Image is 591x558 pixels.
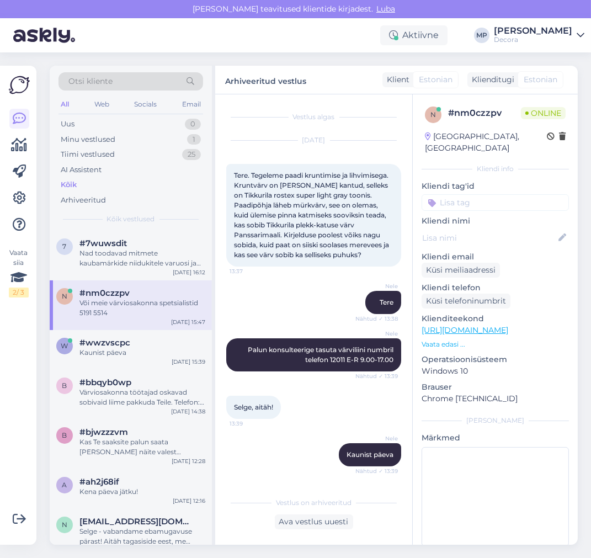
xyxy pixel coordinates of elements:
div: [DATE] 16:12 [173,268,205,277]
div: [DATE] 15:47 [171,318,205,326]
div: Aktiivne [380,25,448,45]
span: Luba [373,4,398,14]
div: Kaunist päeva [79,348,205,358]
img: Askly Logo [9,75,30,95]
div: Tiimi vestlused [61,149,115,160]
div: All [58,97,71,111]
div: [DATE] 14:38 [171,407,205,416]
span: Nähtud ✓ 13:39 [355,467,398,475]
span: Tere [380,298,393,306]
span: Palun konsulteerige tasuta värviliini numbril telefon 12011 E-R 9.00-17.00 [248,346,395,364]
span: b [62,381,67,390]
span: #bbqyb0wp [79,378,131,387]
div: Minu vestlused [61,134,115,145]
span: n [62,292,67,300]
div: [DATE] 12:28 [172,457,205,465]
div: Web [92,97,111,111]
div: Kas Te saaksite palun saata [PERSON_NAME] näite valest käibemaksukoodist, sest need mida me vaata... [79,437,205,457]
div: Arhiveeritud [61,195,106,206]
div: [DATE] 12:16 [173,497,205,505]
div: # nm0czzpv [448,107,521,120]
span: Nele [356,434,398,443]
p: Brauser [422,381,569,393]
div: 25 [182,149,201,160]
input: Lisa nimi [422,232,556,244]
div: 0 [185,119,201,130]
span: #ah2j68if [79,477,119,487]
div: [GEOGRAPHIC_DATA], [GEOGRAPHIC_DATA] [425,131,547,154]
div: Klient [382,74,409,86]
div: [DATE] 15:39 [172,358,205,366]
span: Vestlus on arhiveeritud [276,498,352,508]
a: [URL][DOMAIN_NAME] [422,325,508,335]
div: Klienditugi [467,74,514,86]
div: Või meie värviosakonna spetsialistid 5191 5514 [79,298,205,318]
span: 7 [63,242,67,251]
div: Kliendi info [422,164,569,174]
p: Klienditeekond [422,313,569,325]
span: Kaunist päeva [347,450,393,459]
p: Vaata edasi ... [422,339,569,349]
a: [PERSON_NAME]Decora [494,26,584,44]
div: Selge - vabandame ebamugavuse pärast! Aitäh tagasiside eest, me uurime omalt poolt edasi millest ... [79,527,205,546]
div: 1 [187,134,201,145]
span: Tere. Tegeleme paadi kruntimise ja lihvimisega. Kruntvärv on [PERSON_NAME] kantud, selleks on Tik... [234,171,391,259]
p: Operatsioonisüsteem [422,354,569,365]
span: Otsi kliente [68,76,113,87]
span: Nähtud ✓ 13:38 [355,315,398,323]
span: Nähtud ✓ 13:39 [355,372,398,380]
input: Lisa tag [422,194,569,211]
span: #bjwzzzvm [79,427,128,437]
div: Vaata siia [9,248,29,297]
div: [DATE] [226,135,401,145]
div: Kena päeva jätku! [79,487,205,497]
span: Estonian [524,74,557,86]
div: Kõik [61,179,77,190]
span: Kõik vestlused [107,214,155,224]
div: Küsi meiliaadressi [422,263,500,278]
div: Email [180,97,203,111]
div: [PERSON_NAME] [422,416,569,426]
p: Märkmed [422,432,569,444]
span: #7wuwsdit [79,238,127,248]
span: #nm0czzpv [79,288,130,298]
span: n [62,520,67,529]
span: Selge, aitäh! [234,403,273,411]
div: AI Assistent [61,164,102,176]
p: Kliendi telefon [422,282,569,294]
div: Decora [494,35,572,44]
span: #wwzvscpc [79,338,130,348]
div: Ava vestlus uuesti [275,514,353,529]
div: Vestlus algas [226,112,401,122]
p: Chrome [TECHNICAL_ID] [422,393,569,405]
span: nils.austa@gmail.com [79,517,194,527]
p: Kliendi tag'id [422,180,569,192]
p: Windows 10 [422,365,569,377]
span: Nele [356,282,398,290]
div: [PERSON_NAME] [494,26,572,35]
span: n [430,110,436,119]
span: w [61,342,68,350]
p: Kliendi nimi [422,215,569,227]
span: 13:39 [230,419,271,428]
label: Arhiveeritud vestlus [225,72,306,87]
span: Online [521,107,566,119]
span: a [62,481,67,489]
span: Estonian [419,74,452,86]
div: Küsi telefoninumbrit [422,294,510,309]
div: 2 / 3 [9,288,29,297]
p: Kliendi email [422,251,569,263]
span: Nele [356,330,398,338]
div: MP [474,28,489,43]
div: Socials [132,97,159,111]
span: b [62,431,67,439]
div: Uus [61,119,74,130]
span: 13:37 [230,267,271,275]
div: Värviosakonna töötajad oskavad sobivaid liime pakkuda Teile. Telefon: [PHONE_NUMBER] [79,387,205,407]
div: Nad toodavad mitmete kaubamärkide niidukitele varuosi ja tarvikuid. [79,248,205,268]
